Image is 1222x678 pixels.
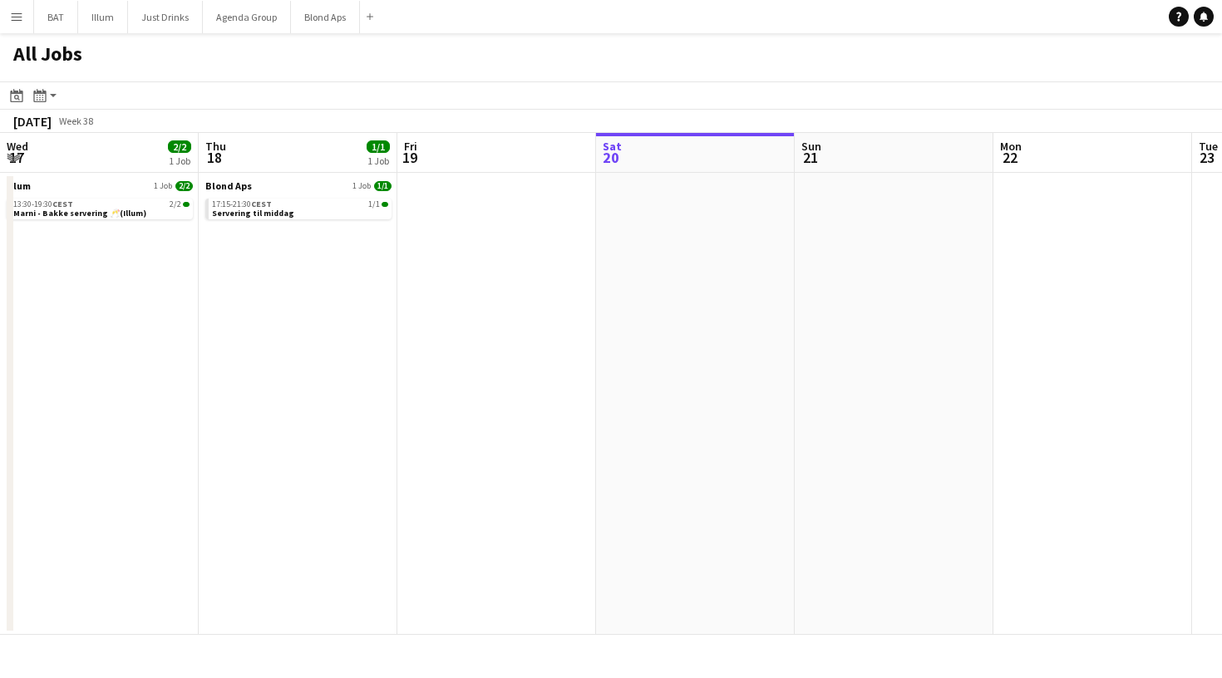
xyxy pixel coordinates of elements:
[13,208,146,219] span: Marni - Bakke servering 🥂(Illum)
[34,1,78,33] button: BAT
[13,199,190,218] a: 13:30-19:30CEST2/2Marni - Bakke servering 🥂(Illum)
[7,179,31,192] span: Illum
[170,200,181,209] span: 2/2
[205,179,392,223] div: Blond Aps1 Job1/117:15-21:30CEST1/1Servering til middag
[7,179,193,192] a: Illum1 Job2/2
[7,139,28,154] span: Wed
[251,199,272,209] span: CEST
[212,208,294,219] span: Servering til middag
[78,1,128,33] button: Illum
[55,115,96,127] span: Week 38
[998,148,1022,167] span: 22
[13,200,73,209] span: 13:30-19:30
[7,179,193,223] div: Illum1 Job2/213:30-19:30CEST2/2Marni - Bakke servering 🥂(Illum)
[402,148,417,167] span: 19
[203,1,291,33] button: Agenda Group
[168,140,191,153] span: 2/2
[205,179,252,192] span: Blond Aps
[203,148,226,167] span: 18
[128,1,203,33] button: Just Drinks
[205,139,226,154] span: Thu
[1199,139,1218,154] span: Tue
[367,140,390,153] span: 1/1
[382,202,388,207] span: 1/1
[603,139,622,154] span: Sat
[154,181,172,191] span: 1 Job
[600,148,622,167] span: 20
[801,139,821,154] span: Sun
[368,200,380,209] span: 1/1
[169,155,190,167] div: 1 Job
[1196,148,1218,167] span: 23
[183,202,190,207] span: 2/2
[352,181,371,191] span: 1 Job
[13,113,52,130] div: [DATE]
[799,148,821,167] span: 21
[52,199,73,209] span: CEST
[205,179,392,192] a: Blond Aps1 Job1/1
[374,181,392,191] span: 1/1
[404,139,417,154] span: Fri
[175,181,193,191] span: 2/2
[367,155,389,167] div: 1 Job
[212,199,388,218] a: 17:15-21:30CEST1/1Servering til middag
[4,148,28,167] span: 17
[291,1,360,33] button: Blond Aps
[212,200,272,209] span: 17:15-21:30
[1000,139,1022,154] span: Mon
